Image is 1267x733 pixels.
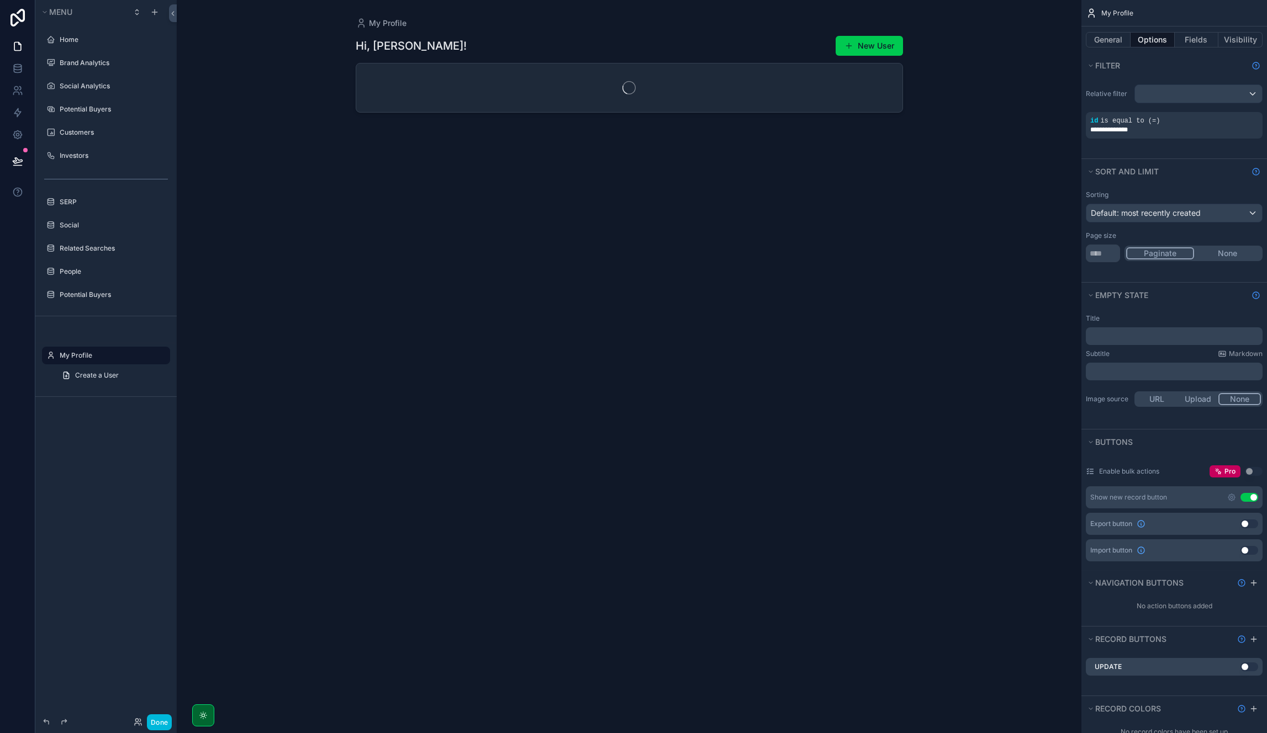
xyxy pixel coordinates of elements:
[1224,467,1236,476] span: Pro
[1095,578,1184,587] span: Navigation buttons
[1086,190,1108,199] label: Sorting
[60,35,163,44] label: Home
[1095,704,1161,713] span: Record colors
[1090,493,1167,502] div: Show new record button
[1086,231,1116,240] label: Page size
[1095,290,1148,300] span: Empty state
[1237,635,1246,644] svg: Show help information
[1252,61,1260,70] svg: Show help information
[1091,208,1201,217] span: Default: most recently created
[1099,467,1159,476] label: Enable bulk actions
[60,59,163,67] label: Brand Analytics
[1095,634,1166,644] span: Record buttons
[1218,349,1263,358] a: Markdown
[1218,393,1261,405] button: None
[60,267,163,276] label: People
[60,244,163,253] label: Related Searches
[1095,437,1133,447] span: Buttons
[1194,247,1261,259] button: None
[1252,291,1260,300] svg: Show help information
[1086,434,1256,450] button: Buttons
[1237,704,1246,713] svg: Show help information
[1095,167,1159,176] span: Sort And Limit
[60,82,163,91] label: Social Analytics
[1086,204,1263,222] button: Default: most recently created
[60,105,163,114] label: Potential Buyers
[1086,32,1131,47] button: General
[1086,314,1100,323] label: Title
[1095,61,1120,70] span: Filter
[1229,349,1263,358] span: Markdown
[60,221,163,230] label: Social
[1136,393,1178,405] button: URL
[60,198,163,206] label: SERP
[1218,32,1263,47] button: Visibility
[1101,9,1133,18] span: My Profile
[40,4,126,20] button: Menu
[1086,89,1130,98] label: Relative filter
[1086,631,1233,647] button: Record buttons
[1081,597,1267,615] div: No action buttons added
[147,714,172,730] button: Done
[1086,701,1233,716] button: Record colors
[1252,167,1260,176] svg: Show help information
[1090,519,1132,528] span: Export button
[1100,117,1160,125] span: is equal to (=)
[1178,393,1219,405] button: Upload
[1237,578,1246,587] svg: Show help information
[1086,363,1263,380] div: scrollable content
[75,371,119,380] span: Create a User
[60,128,163,137] label: Customers
[60,151,163,160] label: Investors
[1175,32,1219,47] button: Fields
[1086,327,1263,345] div: scrollable content
[1086,349,1110,358] label: Subtitle
[60,290,163,299] label: Potential Buyers
[49,7,72,17] span: Menu
[1086,164,1247,179] button: Sort And Limit
[40,348,166,363] button: Hidden pages
[1090,117,1098,125] span: id
[1090,546,1132,555] span: Import button
[1086,288,1247,303] button: Empty state
[60,351,163,360] label: My Profile
[1086,395,1130,403] label: Image source
[1086,58,1247,73] button: Filter
[1086,575,1233,591] button: Navigation buttons
[1131,32,1175,47] button: Options
[55,366,170,384] a: Create a User
[1126,247,1194,259] button: Paginate
[1095,662,1122,671] label: Update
